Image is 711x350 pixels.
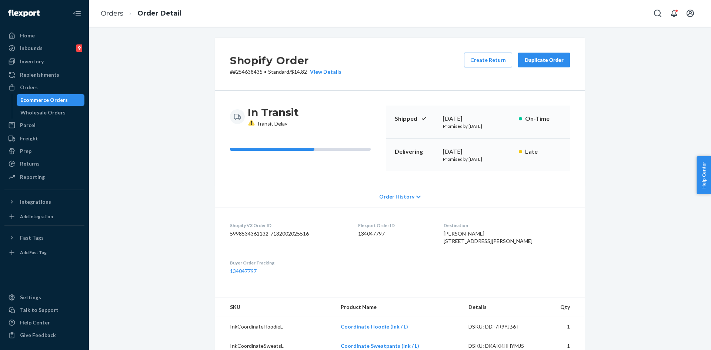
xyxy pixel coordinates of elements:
[443,147,513,156] div: [DATE]
[4,171,84,183] a: Reporting
[20,84,38,91] div: Orders
[20,213,53,220] div: Add Integration
[443,114,513,123] div: [DATE]
[4,30,84,41] a: Home
[395,114,437,123] p: Shipped
[4,56,84,67] a: Inventory
[230,68,341,76] p: # #254638435 / $14.82
[20,32,35,39] div: Home
[468,342,538,350] div: DSKU: DKAKKHHYMJ5
[341,323,408,330] a: Coordinate Hoodie (Ink / L)
[463,297,544,317] th: Details
[4,247,84,259] a: Add Fast Tag
[468,323,538,330] div: DSKU: DDF7R9YJB6T
[4,145,84,157] a: Prep
[444,230,533,244] span: [PERSON_NAME] [STREET_ADDRESS][PERSON_NAME]
[4,232,84,244] button: Fast Tags
[4,196,84,208] button: Integrations
[524,56,564,64] div: Duplicate Order
[4,291,84,303] a: Settings
[335,297,463,317] th: Product Name
[444,222,570,229] dt: Destination
[650,6,665,21] button: Open Search Box
[215,297,335,317] th: SKU
[683,6,698,21] button: Open account menu
[215,317,335,337] td: InkCoordinateHoodieL
[20,58,44,65] div: Inventory
[307,68,341,76] button: View Details
[76,44,82,52] div: 9
[4,317,84,329] a: Help Center
[4,329,84,341] button: Give Feedback
[4,304,84,316] a: Talk to Support
[20,71,59,79] div: Replenishments
[4,119,84,131] a: Parcel
[544,317,585,337] td: 1
[697,156,711,194] button: Help Center
[20,234,44,241] div: Fast Tags
[230,260,346,266] dt: Buyer Order Tracking
[230,230,346,237] dd: 5998534361132-7132002025516
[230,222,346,229] dt: Shopify V3 Order ID
[248,106,299,119] h3: In Transit
[395,147,437,156] p: Delivering
[20,135,38,142] div: Freight
[20,294,41,301] div: Settings
[8,10,40,17] img: Flexport logo
[95,3,187,24] ol: breadcrumbs
[17,94,85,106] a: Ecommerce Orders
[443,123,513,129] p: Promised by [DATE]
[4,42,84,54] a: Inbounds9
[20,147,31,155] div: Prep
[525,114,561,123] p: On-Time
[20,109,66,116] div: Wholesale Orders
[525,147,561,156] p: Late
[443,156,513,162] p: Promised by [DATE]
[230,268,257,274] a: 134047797
[20,331,56,339] div: Give Feedback
[17,107,85,119] a: Wholesale Orders
[4,133,84,144] a: Freight
[4,69,84,81] a: Replenishments
[4,81,84,93] a: Orders
[20,160,40,167] div: Returns
[20,173,45,181] div: Reporting
[101,9,123,17] a: Orders
[20,198,51,206] div: Integrations
[264,69,267,75] span: •
[358,222,432,229] dt: Flexport Order ID
[358,230,432,237] dd: 134047797
[20,319,50,326] div: Help Center
[20,306,59,314] div: Talk to Support
[4,211,84,223] a: Add Integration
[544,297,585,317] th: Qty
[268,69,289,75] span: Standard
[667,6,681,21] button: Open notifications
[464,53,512,67] button: Create Return
[20,121,36,129] div: Parcel
[20,249,47,256] div: Add Fast Tag
[4,158,84,170] a: Returns
[341,343,419,349] a: Coordinate Sweatpants (Ink / L)
[518,53,570,67] button: Duplicate Order
[20,44,43,52] div: Inbounds
[248,120,287,127] span: Transit Delay
[70,6,84,21] button: Close Navigation
[230,53,341,68] h2: Shopify Order
[20,96,68,104] div: Ecommerce Orders
[379,193,414,200] span: Order History
[137,9,181,17] a: Order Detail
